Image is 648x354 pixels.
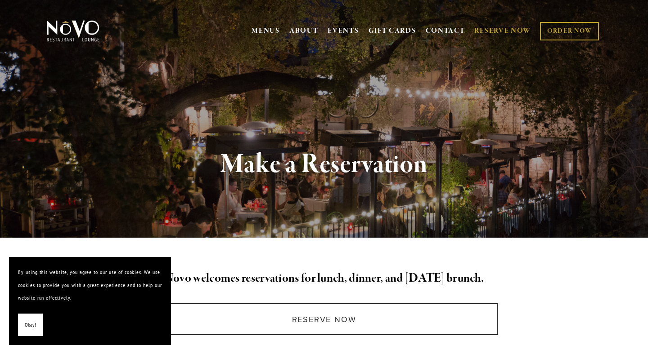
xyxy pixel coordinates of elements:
a: MENUS [252,27,280,35]
section: Cookie banner [9,257,171,345]
a: ABOUT [289,27,319,35]
a: GIFT CARDS [369,22,416,40]
h2: Novo welcomes reservations for lunch, dinner, and [DATE] brunch. [62,269,586,288]
strong: Make a Reservation [220,147,428,181]
a: RESERVE NOW [474,22,531,40]
p: By using this website, you agree to our use of cookies. We use cookies to provide you with a grea... [18,266,162,305]
a: Reserve Now [150,303,497,335]
a: ORDER NOW [540,22,599,40]
button: Okay! [18,314,43,336]
img: Novo Restaurant &amp; Lounge [45,20,101,42]
a: EVENTS [328,27,359,35]
a: CONTACT [426,22,465,40]
span: Okay! [25,319,36,332]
